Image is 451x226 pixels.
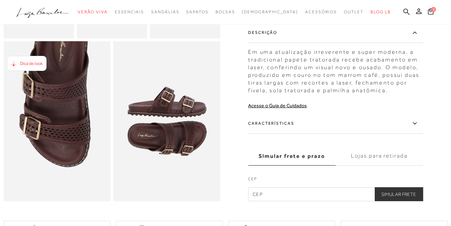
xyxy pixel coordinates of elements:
[305,6,337,19] a: categoryNavScreenReaderText
[216,6,235,19] a: categoryNavScreenReaderText
[426,8,436,17] button: 0
[344,6,364,19] a: categoryNavScreenReaderText
[248,187,423,201] input: CEP
[113,41,220,201] img: image
[186,6,208,19] a: categoryNavScreenReaderText
[248,114,423,134] label: Características
[216,9,235,14] span: Bolsas
[371,9,391,14] span: BLOG LB
[305,9,337,14] span: Acessórios
[186,9,208,14] span: Sapatos
[78,6,108,19] a: categoryNavScreenReaderText
[242,6,298,19] a: noSubCategoriesText
[431,7,436,12] span: 0
[115,9,144,14] span: Essenciais
[374,187,423,201] button: Simular Frete
[336,147,423,166] label: Lojas para retirada
[248,23,423,43] label: Descrição
[371,6,391,19] a: BLOG LB
[248,45,423,94] div: Em uma atualização irreverente e super moderna, a tradicional papete tratorada recebe acabamento ...
[248,176,423,185] label: CEP
[344,9,364,14] span: Outlet
[248,103,307,108] a: Acesse o Guia de Cuidados
[248,147,336,166] label: Simular frete e prazo
[242,9,298,14] span: [DEMOGRAPHIC_DATA]
[3,41,111,201] img: image
[78,9,108,14] span: Verão Viva
[115,6,144,19] a: categoryNavScreenReaderText
[151,9,179,14] span: Sandálias
[20,61,43,66] span: Dica de look
[151,6,179,19] a: categoryNavScreenReaderText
